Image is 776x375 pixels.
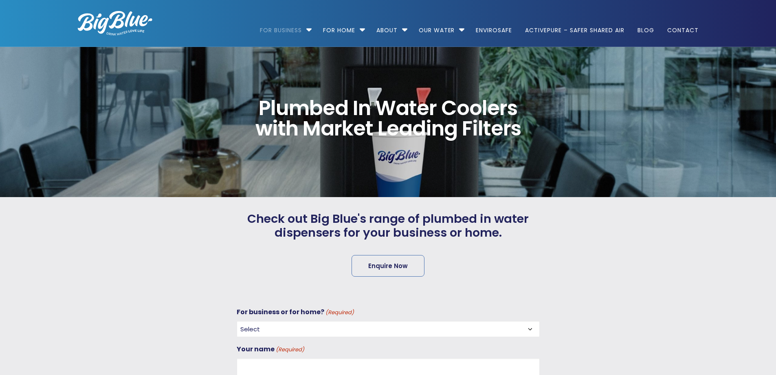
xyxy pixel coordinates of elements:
span: (Required) [275,345,304,355]
a: Enquire Now [352,255,424,277]
span: Check out Big Blue's range of plumbed in water dispensers for your business or home. [237,212,540,240]
label: Your name [237,344,304,355]
span: (Required) [325,308,354,317]
label: For business or for home? [237,306,354,318]
span: Plumbed In Water Coolers with Market Leading Filters [240,98,536,139]
img: logo [78,11,152,36]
